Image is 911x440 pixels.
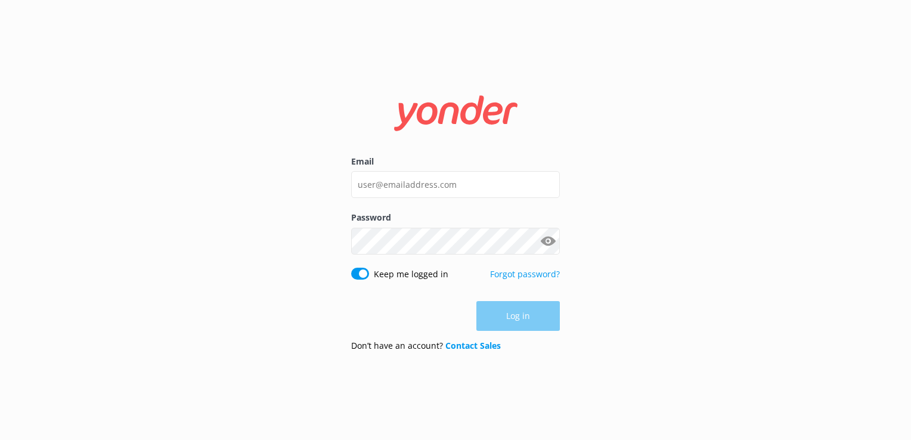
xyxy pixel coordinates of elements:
input: user@emailaddress.com [351,171,560,198]
p: Don’t have an account? [351,339,501,352]
label: Password [351,211,560,224]
button: Show password [536,229,560,253]
a: Forgot password? [490,268,560,280]
label: Keep me logged in [374,268,448,281]
label: Email [351,155,560,168]
a: Contact Sales [445,340,501,351]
